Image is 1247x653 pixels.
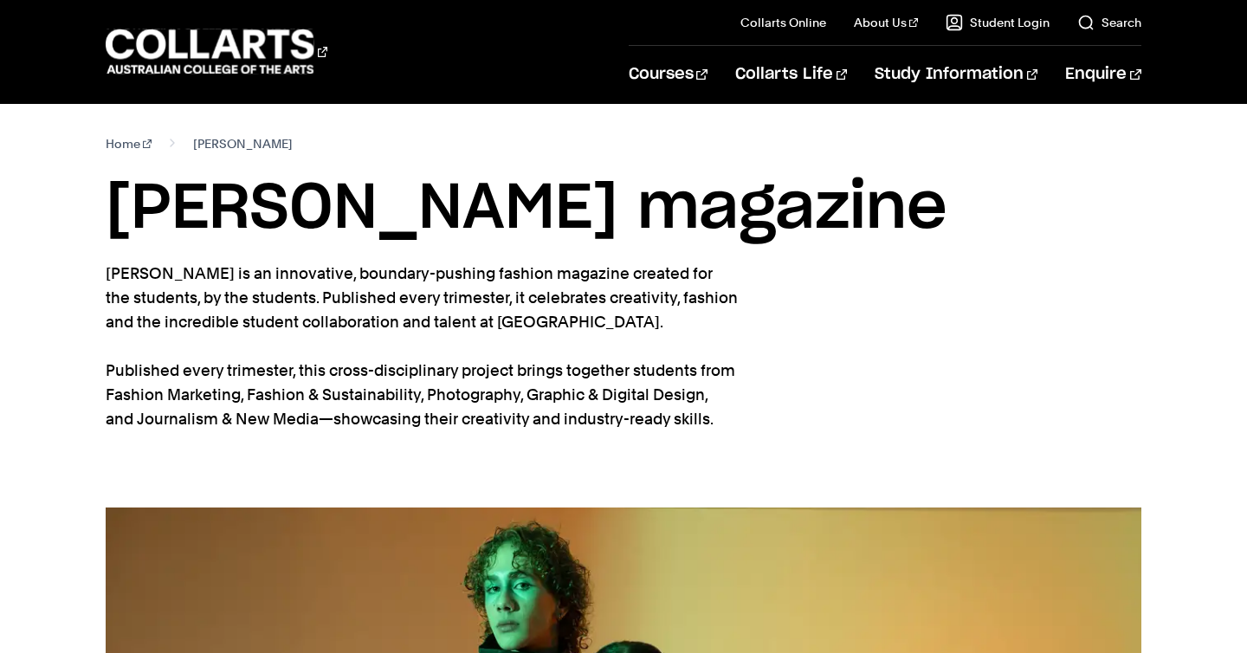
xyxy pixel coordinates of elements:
[1077,14,1141,31] a: Search
[946,14,1050,31] a: Student Login
[106,27,327,76] div: Go to homepage
[740,14,826,31] a: Collarts Online
[629,46,707,103] a: Courses
[106,132,152,156] a: Home
[106,170,1140,248] h1: [PERSON_NAME] magazine
[735,46,847,103] a: Collarts Life
[106,262,738,431] p: [PERSON_NAME] is an innovative, boundary-pushing fashion magazine created for the students, by th...
[193,132,293,156] span: [PERSON_NAME]
[854,14,918,31] a: About Us
[875,46,1037,103] a: Study Information
[1065,46,1140,103] a: Enquire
